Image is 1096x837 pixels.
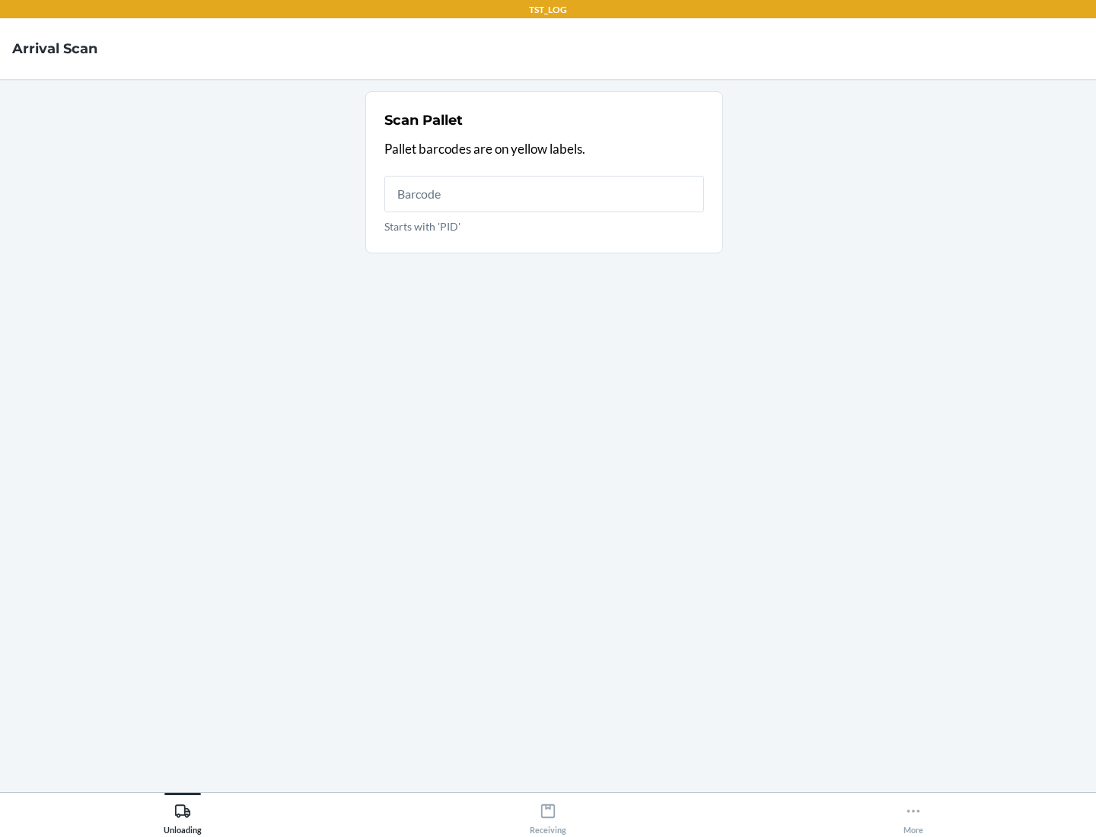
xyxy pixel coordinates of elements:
div: Receiving [530,797,566,835]
div: More [903,797,923,835]
button: More [731,793,1096,835]
div: Unloading [164,797,202,835]
p: Starts with 'PID' [384,218,704,234]
button: Receiving [365,793,731,835]
p: TST_LOG [529,3,567,17]
h2: Scan Pallet [384,110,463,130]
h4: Arrival Scan [12,39,97,59]
p: Pallet barcodes are on yellow labels. [384,139,704,159]
input: Starts with 'PID' [384,176,704,212]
